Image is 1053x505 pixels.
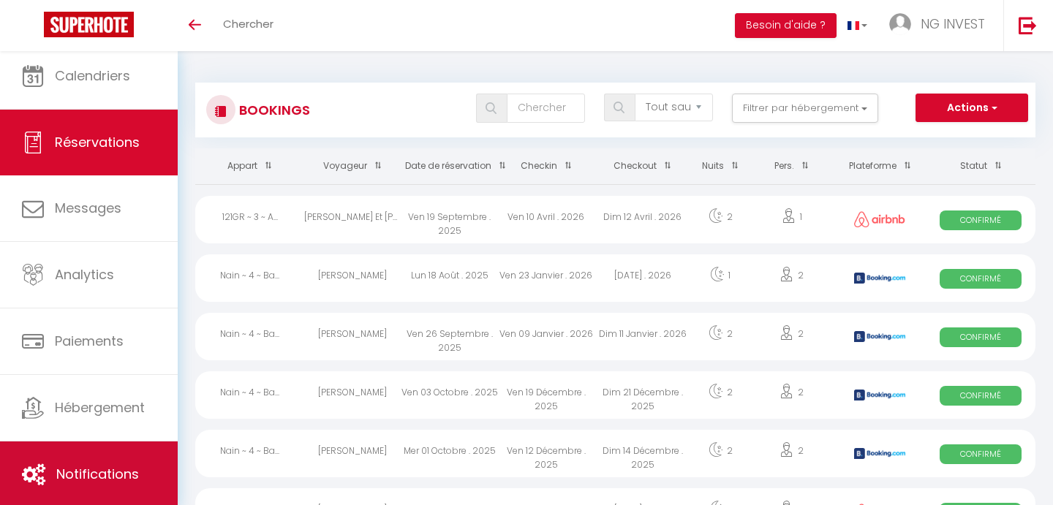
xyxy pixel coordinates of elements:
[55,265,114,284] span: Analytics
[223,16,273,31] span: Chercher
[735,13,837,38] button: Besoin d'aide ?
[55,133,140,151] span: Réservations
[55,332,124,350] span: Paiements
[834,148,926,184] th: Sort by channel
[304,148,401,184] th: Sort by guest
[44,12,134,37] img: Super Booking
[750,148,834,184] th: Sort by people
[926,148,1035,184] th: Sort by status
[595,148,691,184] th: Sort by checkout
[921,15,985,33] span: NG INVEST
[691,148,750,184] th: Sort by nights
[56,465,139,483] span: Notifications
[498,148,595,184] th: Sort by checkin
[195,148,304,184] th: Sort by rentals
[1019,16,1037,34] img: logout
[55,398,145,417] span: Hébergement
[55,67,130,85] span: Calendriers
[889,13,911,35] img: ...
[916,94,1028,123] button: Actions
[732,94,878,123] button: Filtrer par hébergement
[235,94,310,126] h3: Bookings
[507,94,585,123] input: Chercher
[401,148,498,184] th: Sort by booking date
[55,199,121,217] span: Messages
